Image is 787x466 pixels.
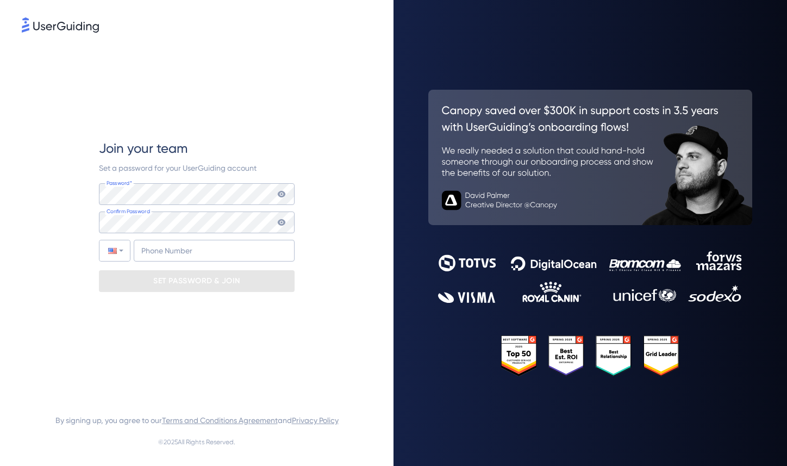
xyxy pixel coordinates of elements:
[99,140,188,157] span: Join your team
[99,240,130,261] div: United States: + 1
[438,251,742,303] img: 9302ce2ac39453076f5bc0f2f2ca889b.svg
[428,90,752,225] img: 26c0aa7c25a843aed4baddd2b5e0fa68.svg
[158,436,235,449] span: © 2025 All Rights Reserved.
[55,414,339,427] span: By signing up, you agree to our and
[22,17,99,33] img: 8faab4ba6bc7696a72372aa768b0286c.svg
[292,416,339,425] a: Privacy Policy
[501,335,679,376] img: 25303e33045975176eb484905ab012ff.svg
[99,164,257,172] span: Set a password for your UserGuiding account
[134,240,295,262] input: Phone Number
[153,272,240,290] p: SET PASSWORD & JOIN
[162,416,278,425] a: Terms and Conditions Agreement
